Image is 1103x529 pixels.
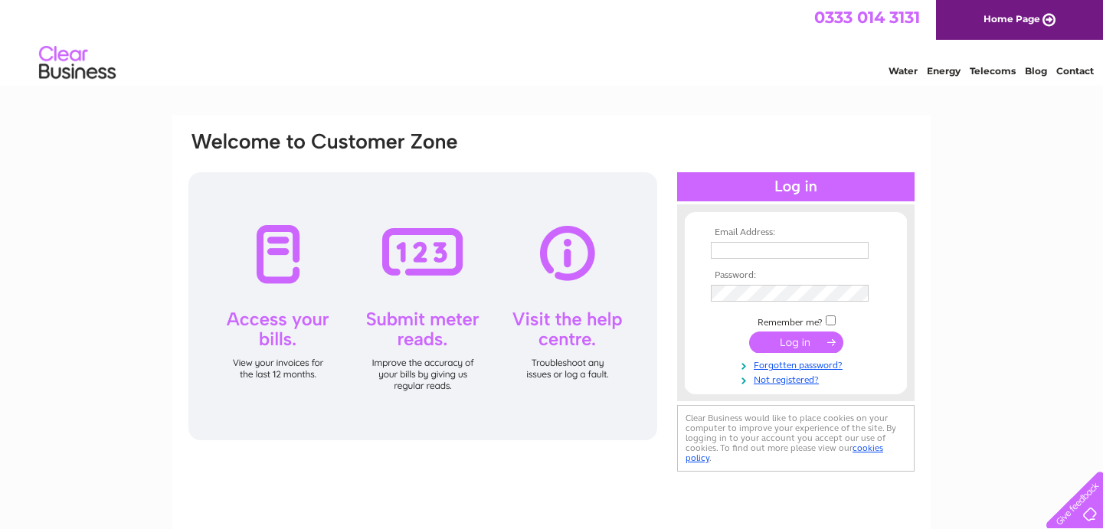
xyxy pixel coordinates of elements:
[707,313,885,328] td: Remember me?
[38,40,116,87] img: logo.png
[970,65,1016,77] a: Telecoms
[677,405,915,472] div: Clear Business would like to place cookies on your computer to improve your experience of the sit...
[814,8,920,27] a: 0333 014 3131
[889,65,918,77] a: Water
[1056,65,1094,77] a: Contact
[707,270,885,281] th: Password:
[927,65,961,77] a: Energy
[749,331,843,353] input: Submit
[711,371,885,386] a: Not registered?
[191,8,915,74] div: Clear Business is a trading name of Verastar Limited (registered in [GEOGRAPHIC_DATA] No. 3667643...
[1025,65,1047,77] a: Blog
[707,227,885,238] th: Email Address:
[711,357,885,371] a: Forgotten password?
[686,442,883,463] a: cookies policy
